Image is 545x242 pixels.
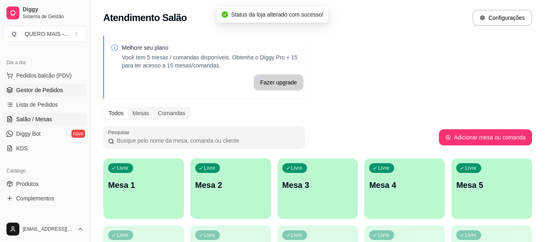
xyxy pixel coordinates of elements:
[114,137,300,145] input: Pesquisar
[3,3,87,23] a: DiggySistema de Gestão
[3,56,87,69] div: Dia a dia
[3,69,87,82] button: Pedidos balcão (PDV)
[3,26,87,42] button: Select a team
[190,158,271,219] button: LivreMesa 2
[378,232,389,238] p: Livre
[16,115,52,123] span: Salão / Mesas
[103,11,187,24] h2: Atendimento Salão
[3,164,87,177] div: Catálogo
[378,165,389,171] p: Livre
[128,107,153,119] div: Mesas
[16,130,41,138] span: Diggy Bot
[3,84,87,97] a: Gestor de Pedidos
[16,194,54,202] span: Complementos
[204,232,215,238] p: Livre
[282,179,353,191] p: Mesa 3
[117,165,128,171] p: Livre
[364,158,445,219] button: LivreMesa 4
[117,232,128,238] p: Livre
[3,113,87,126] a: Salão / Mesas
[3,219,87,239] button: [EMAIL_ADDRESS][DOMAIN_NAME]
[122,44,303,52] p: Melhore seu plano
[103,158,184,219] button: LivreMesa 1
[10,30,18,38] span: Q
[465,165,476,171] p: Livre
[278,158,358,219] button: LivreMesa 3
[3,127,87,140] a: Diggy Botnovo
[23,13,84,20] span: Sistema de Gestão
[254,74,303,90] button: Fazer upgrade
[221,11,228,18] span: check-circle
[465,232,476,238] p: Livre
[291,165,303,171] p: Livre
[439,129,532,145] button: Adicionar mesa ou comanda
[231,11,324,18] span: Status da loja alterado com sucesso!
[16,180,39,188] span: Produtos
[472,10,532,26] button: Configurações
[16,101,58,109] span: Lista de Pedidos
[23,226,74,232] span: [EMAIL_ADDRESS][DOMAIN_NAME]
[16,144,28,152] span: KDS
[291,232,303,238] p: Livre
[104,107,128,119] div: Todos
[369,179,440,191] p: Mesa 4
[122,53,303,69] p: Você tem 5 mesas / comandas disponíveis. Obtenha o Diggy Pro + 15 para ter acesso a 15 mesas/coma...
[23,6,84,13] span: Diggy
[3,177,87,190] a: Produtos
[108,129,132,136] label: Pesquisar
[456,179,527,191] p: Mesa 5
[16,72,72,80] span: Pedidos balcão (PDV)
[195,179,266,191] p: Mesa 2
[3,98,87,111] a: Lista de Pedidos
[108,179,179,191] p: Mesa 1
[204,165,215,171] p: Livre
[16,86,63,94] span: Gestor de Pedidos
[154,107,190,119] div: Comandas
[25,30,69,38] div: QUERO MAIS - ...
[451,158,532,219] button: LivreMesa 5
[3,192,87,205] a: Complementos
[3,142,87,155] a: KDS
